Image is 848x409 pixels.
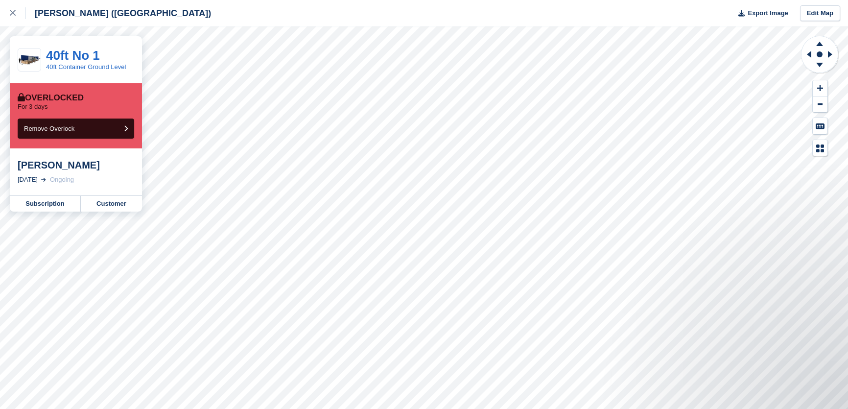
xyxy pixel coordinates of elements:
a: Subscription [10,196,81,212]
img: arrow-right-light-icn-cde0832a797a2874e46488d9cf13f60e5c3a73dbe684e267c42b8395dfbc2abf.svg [41,178,46,182]
button: Map Legend [813,140,827,156]
a: 40ft No 1 [46,48,100,63]
button: Export Image [732,5,788,22]
div: [PERSON_NAME] [18,159,134,171]
img: 40ft%20Pic.png [18,51,41,69]
a: Edit Map [800,5,840,22]
button: Remove Overlock [18,119,134,139]
div: [PERSON_NAME] ([GEOGRAPHIC_DATA]) [26,7,211,19]
div: Overlocked [18,93,84,103]
a: Customer [81,196,142,212]
span: Remove Overlock [24,125,74,132]
button: Zoom Out [813,96,827,113]
span: Export Image [748,8,788,18]
div: Ongoing [50,175,74,185]
p: For 3 days [18,103,47,111]
div: [DATE] [18,175,38,185]
a: 40ft Container Ground Level [46,63,126,71]
button: Keyboard Shortcuts [813,118,827,134]
button: Zoom In [813,80,827,96]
